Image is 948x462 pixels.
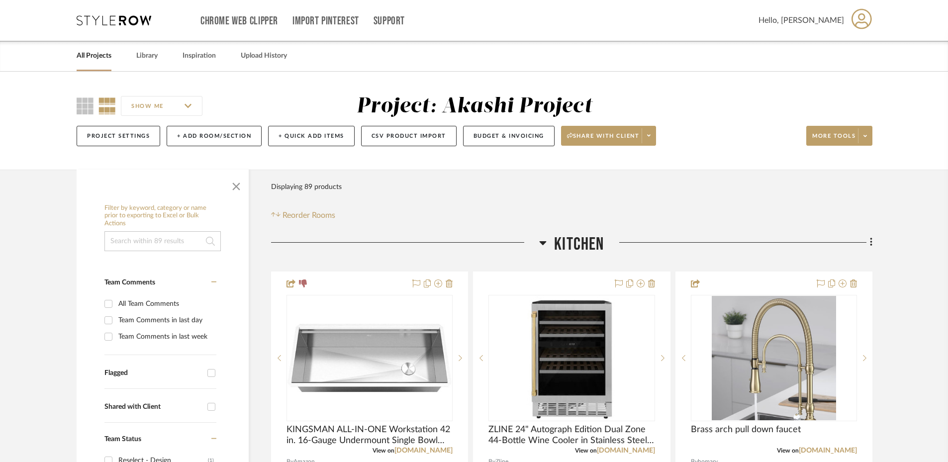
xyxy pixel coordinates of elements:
[200,17,278,25] a: Chrome Web Clipper
[799,447,857,454] a: [DOMAIN_NAME]
[488,424,655,446] span: ZLINE 24" Autograph Edition Dual Zone 44-Bottle Wine Cooler in Stainless Steel with Wood Shelf an...
[567,132,640,147] span: Share with client
[118,329,214,345] div: Team Comments in last week
[374,17,405,25] a: Support
[271,177,342,197] div: Displaying 89 products
[167,126,262,146] button: + Add Room/Section
[104,204,221,228] h6: Filter by keyword, category or name prior to exporting to Excel or Bulk Actions
[104,279,155,286] span: Team Comments
[286,424,453,446] span: KINGSMAN ALL-IN-ONE Workstation 42 in. 16-Gauge Undermount Single Bowl Stainless Steel Kitchen Si...
[292,17,359,25] a: Import Pinterest
[561,126,657,146] button: Share with client
[104,231,221,251] input: Search within 89 results
[241,49,287,63] a: Upload History
[575,448,597,454] span: View on
[118,312,214,328] div: Team Comments in last day
[394,447,453,454] a: [DOMAIN_NAME]
[806,126,872,146] button: More tools
[104,436,141,443] span: Team Status
[136,49,158,63] a: Library
[373,448,394,454] span: View on
[509,296,634,420] img: ZLINE 24" Autograph Edition Dual Zone 44-Bottle Wine Cooler in Stainless Steel with Wood Shelf an...
[104,403,202,411] div: Shared with Client
[357,96,592,117] div: Project: Akashi Project
[597,447,655,454] a: [DOMAIN_NAME]
[287,324,452,392] img: KINGSMAN ALL-IN-ONE Workstation 42 in. 16-Gauge Undermount Single Bowl Stainless Steel Kitchen Si...
[271,209,335,221] button: Reorder Rooms
[268,126,355,146] button: + Quick Add Items
[283,209,335,221] span: Reorder Rooms
[183,49,216,63] a: Inspiration
[554,234,604,255] span: Kitchen
[463,126,555,146] button: Budget & Invoicing
[812,132,855,147] span: More tools
[691,424,801,435] span: Brass arch pull down faucet
[777,448,799,454] span: View on
[712,296,836,420] img: Brass arch pull down faucet
[361,126,457,146] button: CSV Product Import
[118,296,214,312] div: All Team Comments
[77,126,160,146] button: Project Settings
[758,14,844,26] span: Hello, [PERSON_NAME]
[104,369,202,377] div: Flagged
[226,175,246,194] button: Close
[77,49,111,63] a: All Projects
